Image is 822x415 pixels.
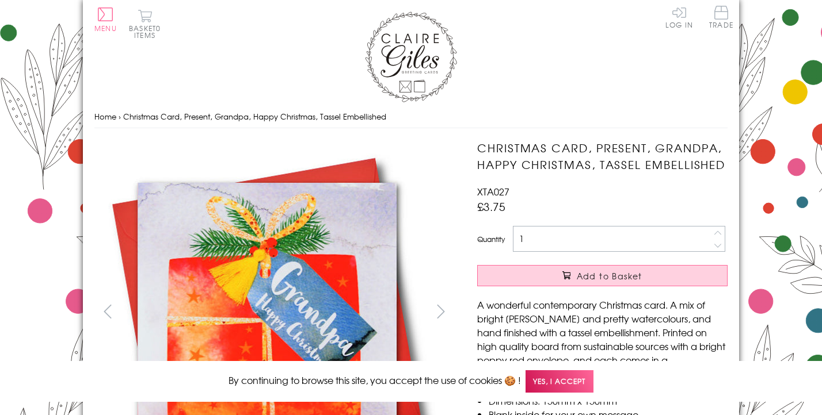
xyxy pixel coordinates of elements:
[577,270,642,282] span: Add to Basket
[94,105,728,129] nav: breadcrumbs
[365,11,457,102] img: Claire Giles Greetings Cards
[477,265,728,286] button: Add to Basket
[428,298,454,324] button: next
[709,6,733,30] a: Trade
[129,9,161,39] button: Basket0 items
[94,111,116,122] a: Home
[134,23,161,40] span: 0 items
[709,6,733,28] span: Trade
[119,111,121,122] span: ›
[123,111,386,122] span: Christmas Card, Present, Grandpa, Happy Christmas, Tassel Embellished
[94,23,117,33] span: Menu
[477,298,728,381] p: A wonderful contemporary Christmas card. A mix of bright [PERSON_NAME] and pretty watercolours, a...
[477,234,505,244] label: Quantity
[665,6,693,28] a: Log In
[477,198,505,214] span: £3.75
[477,185,509,198] span: XTA027
[94,7,117,32] button: Menu
[526,370,593,393] span: Yes, I accept
[477,140,728,173] h1: Christmas Card, Present, Grandpa, Happy Christmas, Tassel Embellished
[94,298,120,324] button: prev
